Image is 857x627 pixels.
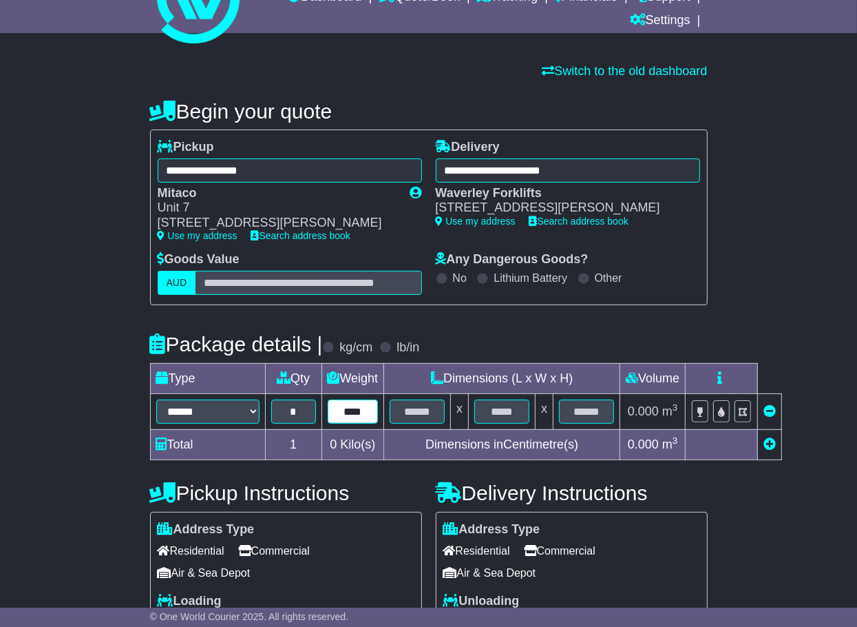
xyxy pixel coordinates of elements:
[630,10,690,33] a: Settings
[384,429,620,460] td: Dimensions in Centimetre(s)
[158,216,396,231] div: [STREET_ADDRESS][PERSON_NAME]
[443,522,540,537] label: Address Type
[150,482,422,504] h4: Pickup Instructions
[150,100,708,123] h4: Begin your quote
[150,363,265,393] td: Type
[384,363,620,393] td: Dimensions (L x W x H)
[443,562,536,584] span: Air & Sea Depot
[158,186,396,201] div: Mitaco
[453,271,467,285] label: No
[436,216,516,227] a: Use my address
[436,201,686,216] div: [STREET_ADDRESS][PERSON_NAME]
[673,402,678,413] sup: 3
[265,429,321,460] td: 1
[396,340,419,356] label: lb/in
[536,393,553,429] td: x
[662,404,678,418] span: m
[443,540,510,562] span: Residential
[158,594,222,609] label: Loading
[158,230,237,241] a: Use my address
[150,429,265,460] td: Total
[158,562,251,584] span: Air & Sea Depot
[321,363,384,393] td: Weight
[339,340,372,356] label: kg/cm
[321,429,384,460] td: Kilo(s)
[662,438,678,451] span: m
[595,271,622,285] label: Other
[524,540,595,562] span: Commercial
[628,438,659,451] span: 0.000
[763,438,776,451] a: Add new item
[158,201,396,216] div: Unit 7
[251,230,350,241] a: Search address book
[451,393,469,429] td: x
[542,64,707,78] a: Switch to the old dashboard
[620,363,686,393] td: Volume
[673,435,678,446] sup: 3
[436,252,589,267] label: Any Dangerous Goods?
[158,271,196,295] label: AUD
[158,540,224,562] span: Residential
[529,216,628,227] a: Search address book
[436,482,708,504] h4: Delivery Instructions
[158,522,255,537] label: Address Type
[330,438,337,451] span: 0
[150,611,349,622] span: © One World Courier 2025. All rights reserved.
[494,271,567,285] label: Lithium Battery
[265,363,321,393] td: Qty
[628,404,659,418] span: 0.000
[150,333,323,356] h4: Package details |
[238,540,310,562] span: Commercial
[763,404,776,418] a: Remove this item
[158,252,240,267] label: Goods Value
[436,140,500,155] label: Delivery
[158,140,214,155] label: Pickup
[443,594,520,609] label: Unloading
[436,186,686,201] div: Waverley Forklifts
